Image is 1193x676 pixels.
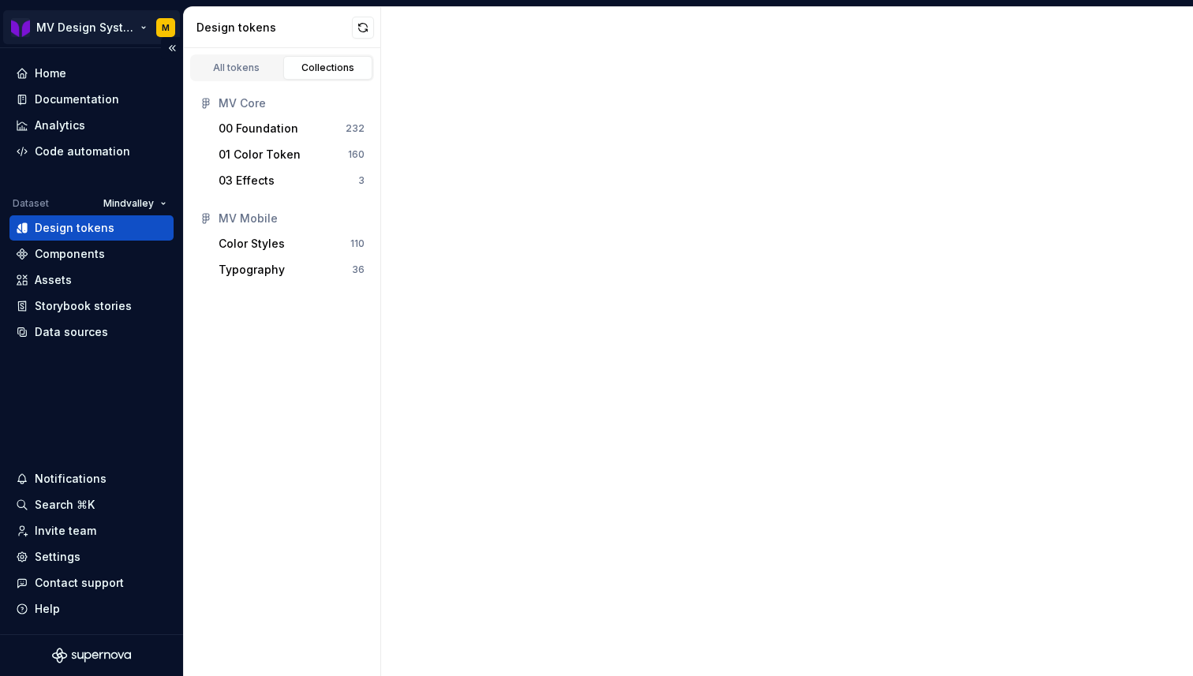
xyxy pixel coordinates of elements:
[9,139,174,164] a: Code automation
[52,648,131,663] svg: Supernova Logo
[196,20,352,35] div: Design tokens
[9,215,174,241] a: Design tokens
[35,324,108,340] div: Data sources
[212,168,371,193] button: 03 Effects3
[9,293,174,319] a: Storybook stories
[9,544,174,570] a: Settings
[35,118,85,133] div: Analytics
[9,518,174,543] a: Invite team
[96,192,174,215] button: Mindvalley
[212,257,371,282] button: Typography36
[35,65,66,81] div: Home
[161,37,183,59] button: Collapse sidebar
[13,197,49,210] div: Dataset
[9,267,174,293] a: Assets
[35,220,114,236] div: Design tokens
[219,236,285,252] div: Color Styles
[9,113,174,138] a: Analytics
[358,174,365,187] div: 3
[35,272,72,288] div: Assets
[219,95,365,111] div: MV Core
[9,596,174,622] button: Help
[212,116,371,141] button: 00 Foundation232
[219,173,275,189] div: 03 Effects
[9,87,174,112] a: Documentation
[289,62,368,74] div: Collections
[9,241,174,267] a: Components
[36,20,137,35] div: MV Design System Mobile
[9,466,174,491] button: Notifications
[219,121,298,136] div: 00 Foundation
[219,147,301,162] div: 01 Color Token
[9,319,174,345] a: Data sources
[35,144,130,159] div: Code automation
[9,61,174,86] a: Home
[11,18,30,37] img: b3ac2a31-7ea9-4fd1-9cb6-08b90a735998.png
[3,10,180,44] button: MV Design System MobileM
[35,575,124,591] div: Contact support
[35,298,132,314] div: Storybook stories
[35,497,95,513] div: Search ⌘K
[103,197,154,210] span: Mindvalley
[9,492,174,517] button: Search ⌘K
[9,570,174,596] button: Contact support
[35,601,60,617] div: Help
[35,523,96,539] div: Invite team
[35,246,105,262] div: Components
[212,231,371,256] button: Color Styles110
[219,262,285,278] div: Typography
[35,92,119,107] div: Documentation
[348,148,365,161] div: 160
[219,211,365,226] div: MV Mobile
[212,142,371,167] button: 01 Color Token160
[346,122,365,135] div: 232
[35,549,80,565] div: Settings
[197,62,276,74] div: All tokens
[350,237,365,250] div: 110
[162,21,170,34] div: M
[35,471,107,487] div: Notifications
[352,263,365,276] div: 36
